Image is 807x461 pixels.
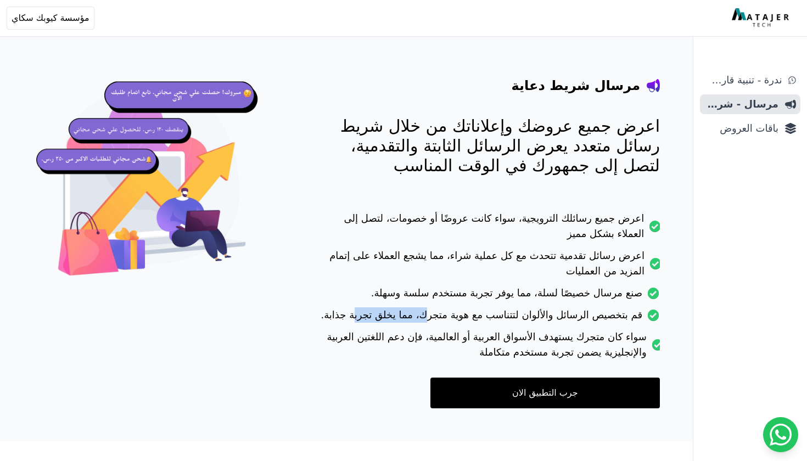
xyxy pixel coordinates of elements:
li: اعرض جميع رسائلك الترويجية، سواء كانت عروضًا أو خصومات، لتصل إلى العملاء بشكل مميز [315,211,660,248]
a: جرب التطبيق الان [430,378,660,408]
span: ندرة - تنبية قارب علي النفاذ [704,72,782,88]
span: مرسال - شريط دعاية [704,97,778,112]
p: اعرض جميع عروضك وإعلاناتك من خلال شريط رسائل متعدد يعرض الرسائل الثابتة والتقدمية، لتصل إلى جمهور... [315,116,660,176]
li: سواء كان متجرك يستهدف الأسواق العربية أو العالمية، فإن دعم اللغتين العربية والإنجليزية يضمن تجربة... [315,329,660,367]
span: مؤسسة كيوبك سكاي [12,12,89,25]
li: اعرض رسائل تقدمية تتحدث مع كل عملية شراء، مما يشجع العملاء على إتمام المزيد من العمليات [315,248,660,285]
button: مؤسسة كيوبك سكاي [7,7,94,30]
img: MatajerTech Logo [732,8,792,28]
li: صنع مرسال خصيصًا لسلة، مما يوفر تجربة مستخدم سلسة وسهلة. [315,285,660,307]
img: hero [33,68,271,306]
li: قم بتخصيص الرسائل والألوان لتتناسب مع هوية متجرك، مما يخلق تجربة جذابة. [315,307,660,329]
span: باقات العروض [704,121,778,136]
h4: مرسال شريط دعاية [512,77,640,94]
